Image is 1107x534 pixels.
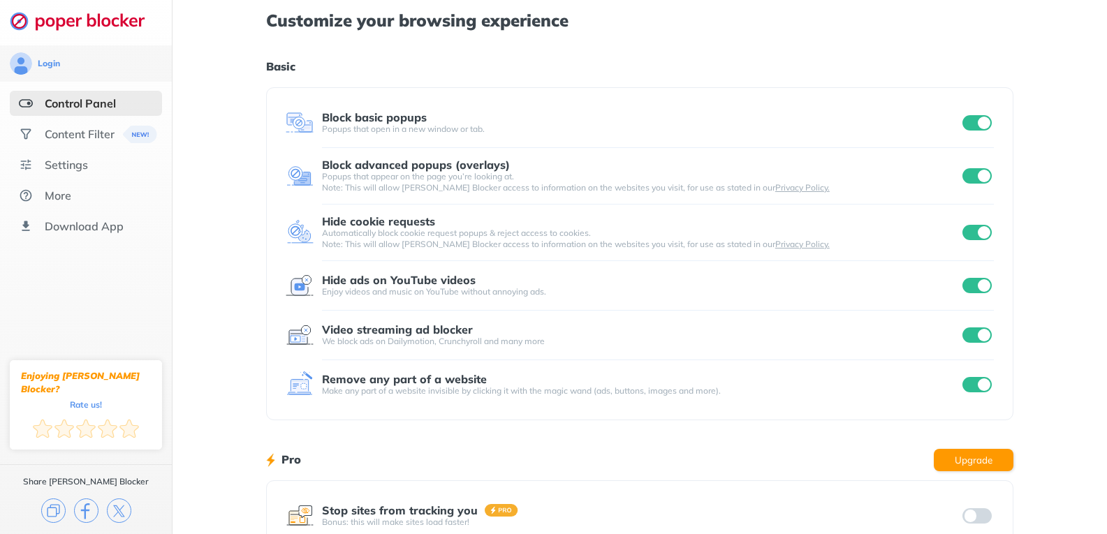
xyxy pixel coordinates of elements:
div: Enjoying [PERSON_NAME] Blocker? [21,369,151,396]
img: download-app.svg [19,219,33,233]
div: Stop sites from tracking you [322,504,478,517]
img: feature icon [286,218,314,246]
div: We block ads on Dailymotion, Crunchyroll and many more [322,336,960,347]
img: pro-badge.svg [485,504,518,517]
img: feature icon [286,109,314,137]
div: Settings [45,158,88,172]
div: Automatically block cookie request popups & reject access to cookies. Note: This will allow [PERS... [322,228,960,250]
div: More [45,188,71,202]
h1: Pro [281,450,301,468]
h1: Basic [266,57,1013,75]
div: Remove any part of a website [322,373,487,385]
div: Video streaming ad blocker [322,323,473,336]
img: settings.svg [19,158,33,172]
div: Block advanced popups (overlays) [322,158,510,171]
img: feature icon [286,272,314,299]
div: Bonus: this will make sites load faster! [322,517,960,528]
img: feature icon [286,371,314,399]
a: Privacy Policy. [775,182,830,193]
div: Popups that appear on the page you’re looking at. Note: This will allow [PERSON_NAME] Blocker acc... [322,171,960,193]
div: Popups that open in a new window or tab. [322,124,960,135]
img: feature icon [286,321,314,349]
div: Rate us! [70,401,102,408]
div: Block basic popups [322,111,427,124]
div: Content Filter [45,127,115,141]
div: Control Panel [45,96,116,110]
img: social.svg [19,127,33,141]
h1: Customize your browsing experience [266,11,1013,29]
div: Enjoy videos and music on YouTube without annoying ads. [322,286,960,297]
div: Make any part of a website invisible by clicking it with the magic wand (ads, buttons, images and... [322,385,960,396]
button: Upgrade [934,449,1013,471]
div: Share [PERSON_NAME] Blocker [23,476,149,487]
div: Hide ads on YouTube videos [322,274,476,286]
img: avatar.svg [10,52,32,75]
div: Hide cookie requests [322,215,435,228]
div: Login [38,58,60,69]
img: facebook.svg [74,498,98,523]
a: Privacy Policy. [775,239,830,249]
img: x.svg [107,498,131,523]
img: features-selected.svg [19,96,33,110]
img: feature icon [286,502,314,530]
img: feature icon [286,162,314,190]
div: Download App [45,219,124,233]
img: logo-webpage.svg [10,11,160,31]
img: copy.svg [41,498,66,523]
img: about.svg [19,188,33,202]
img: lighting bolt [266,452,275,468]
img: menuBanner.svg [123,126,157,143]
